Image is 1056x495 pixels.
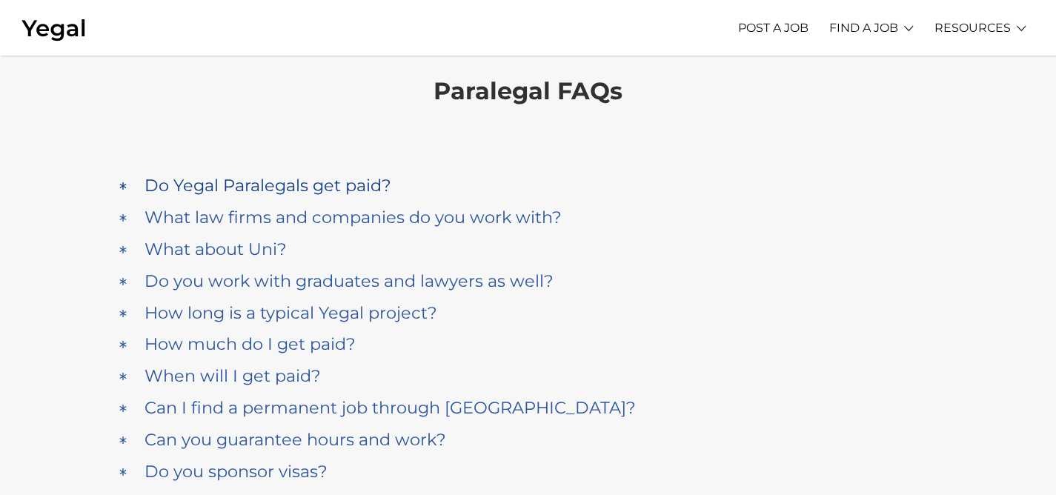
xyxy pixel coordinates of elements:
[145,176,391,196] h4: Do Yegal Paralegals get paid?
[117,268,940,295] a: Do you work with graduates and lawyers as well?
[145,430,446,450] h4: Can you guarantee hours and work?
[117,394,940,422] a: Can I find a permanent job through [GEOGRAPHIC_DATA]?
[738,7,808,48] a: POST A JOB
[117,299,940,327] a: How long is a typical Yegal project?
[934,7,1011,48] a: RESOURCES
[117,458,940,485] a: Do you sponsor visas?
[117,330,940,358] a: How much do I get paid?
[117,204,940,231] a: What law firms and companies do you work with?
[117,172,940,199] a: Do Yegal Paralegals get paid?
[829,7,898,48] a: FIND A JOB
[145,334,356,354] h4: How much do I get paid?
[145,462,328,482] h4: Do you sponsor visas?
[117,362,940,390] a: When will I get paid?
[145,303,437,323] h4: How long is a typical Yegal project?
[117,426,940,454] a: Can you guarantee hours and work?
[145,239,287,259] h4: What about Uni?
[145,271,554,291] h4: Do you work with graduates and lawyers as well?
[145,398,636,418] h4: Can I find a permanent job through [GEOGRAPHIC_DATA]?
[145,207,562,227] h4: What law firms and companies do you work with?
[117,236,940,263] a: What about Uni?
[145,366,321,386] h4: When will I get paid?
